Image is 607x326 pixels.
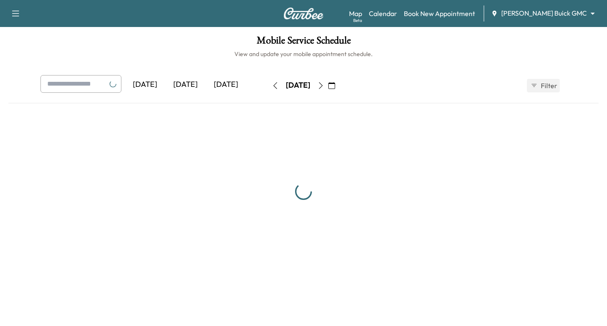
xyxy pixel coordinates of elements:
[283,8,324,19] img: Curbee Logo
[501,8,587,18] span: [PERSON_NAME] Buick GMC
[369,8,397,19] a: Calendar
[286,80,310,91] div: [DATE]
[349,8,362,19] a: MapBeta
[404,8,475,19] a: Book New Appointment
[8,50,599,58] h6: View and update your mobile appointment schedule.
[125,75,165,94] div: [DATE]
[165,75,206,94] div: [DATE]
[541,81,556,91] span: Filter
[206,75,246,94] div: [DATE]
[353,17,362,24] div: Beta
[8,35,599,50] h1: Mobile Service Schedule
[527,79,560,92] button: Filter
